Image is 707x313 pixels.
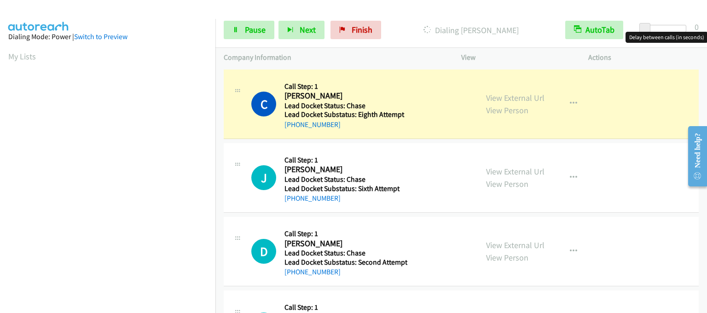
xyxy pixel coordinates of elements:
[284,164,405,175] h2: [PERSON_NAME]
[284,238,405,249] h2: [PERSON_NAME]
[284,184,405,193] h5: Lead Docket Substatus: Sixth Attempt
[284,101,405,110] h5: Lead Docket Status: Chase
[251,92,276,116] h1: C
[284,303,405,312] h5: Call Step: 1
[588,52,699,63] p: Actions
[251,239,276,264] div: The call is yet to be attempted
[565,21,623,39] button: AutoTab
[486,252,528,263] a: View Person
[74,32,127,41] a: Switch to Preview
[284,229,407,238] h5: Call Step: 1
[461,52,572,63] p: View
[251,239,276,264] h1: D
[224,52,445,63] p: Company Information
[278,21,325,39] button: Next
[352,24,372,35] span: Finish
[284,110,405,119] h5: Lead Docket Substatus: Eighth Attempt
[284,194,341,203] a: [PHONE_NUMBER]
[284,249,407,258] h5: Lead Docket Status: Chase
[8,31,207,42] div: Dialing Mode: Power |
[284,156,405,165] h5: Call Step: 1
[8,51,36,62] a: My Lists
[394,24,549,36] p: Dialing [PERSON_NAME]
[486,93,545,103] a: View External Url
[330,21,381,39] a: Finish
[300,24,316,35] span: Next
[245,24,266,35] span: Pause
[681,120,707,193] iframe: Resource Center
[251,165,276,190] div: The call is yet to be attempted
[251,165,276,190] h1: J
[486,179,528,189] a: View Person
[695,21,699,33] div: 0
[284,120,341,129] a: [PHONE_NUMBER]
[224,21,274,39] a: Pause
[486,166,545,177] a: View External Url
[284,91,405,101] h2: [PERSON_NAME]
[486,240,545,250] a: View External Url
[486,105,528,116] a: View Person
[284,82,405,91] h5: Call Step: 1
[284,267,341,276] a: [PHONE_NUMBER]
[284,175,405,184] h5: Lead Docket Status: Chase
[284,258,407,267] h5: Lead Docket Substatus: Second Attempt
